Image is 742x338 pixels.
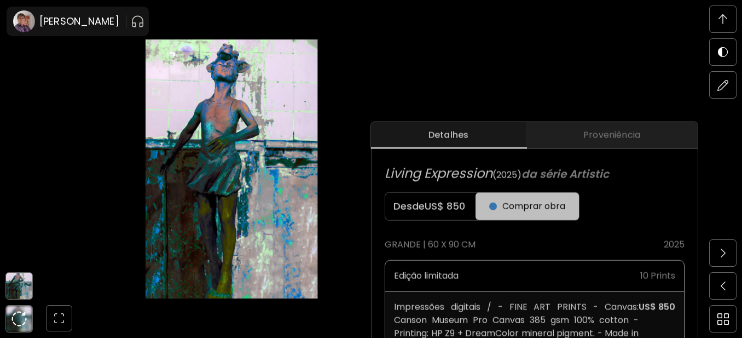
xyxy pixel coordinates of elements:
[39,15,119,28] h6: [PERSON_NAME]
[489,200,565,213] span: Comprar obra
[385,238,476,251] p: Grande | 60 x 90 cm
[131,13,144,30] button: pauseOutline IconGradient Icon
[378,129,519,142] span: Detalhes
[385,200,476,213] h5: DesdeUS$ 850
[521,167,609,182] span: da série Artistic
[532,129,691,142] span: Proveniência
[640,270,675,283] p: 10 Prints
[385,164,492,182] span: Living Expression
[394,270,459,283] p: Edição limitada
[492,169,521,181] span: ( 2025 )
[664,238,685,251] p: 2025
[476,193,579,220] button: Comprar obra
